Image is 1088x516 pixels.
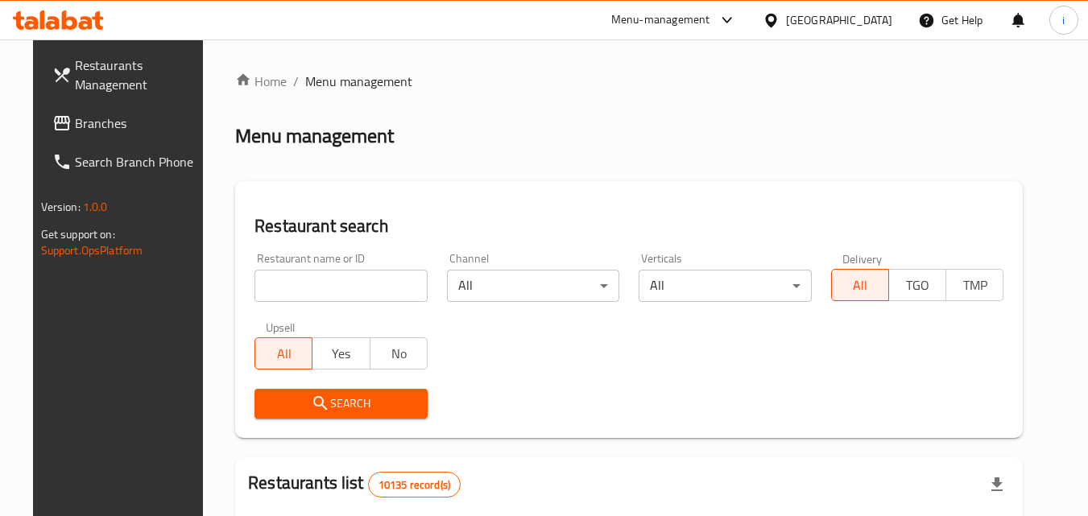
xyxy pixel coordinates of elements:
[75,56,202,94] span: Restaurants Management
[39,104,215,142] a: Branches
[370,337,428,369] button: No
[235,72,287,91] a: Home
[838,274,883,297] span: All
[266,321,296,332] label: Upsell
[41,196,81,217] span: Version:
[305,72,412,91] span: Menu management
[75,114,202,133] span: Branches
[293,72,299,91] li: /
[945,269,1003,301] button: TMP
[41,240,143,261] a: Support.OpsPlatform
[39,46,215,104] a: Restaurants Management
[611,10,710,30] div: Menu-management
[75,152,202,171] span: Search Branch Phone
[319,342,363,365] span: Yes
[312,337,370,369] button: Yes
[377,342,421,365] span: No
[41,224,115,245] span: Get support on:
[248,471,461,497] h2: Restaurants list
[39,142,215,181] a: Search Branch Phone
[888,269,946,301] button: TGO
[831,269,889,301] button: All
[254,270,428,302] input: Search for restaurant name or ID..
[896,274,940,297] span: TGO
[639,270,812,302] div: All
[953,274,997,297] span: TMP
[83,196,108,217] span: 1.0.0
[262,342,306,365] span: All
[368,472,461,497] div: Total records count
[235,72,1023,91] nav: breadcrumb
[786,11,892,29] div: [GEOGRAPHIC_DATA]
[369,477,460,493] span: 10135 record(s)
[254,214,1003,238] h2: Restaurant search
[447,270,620,302] div: All
[254,389,428,419] button: Search
[267,394,415,414] span: Search
[842,253,883,264] label: Delivery
[254,337,312,369] button: All
[1062,11,1065,29] span: i
[235,123,394,149] h2: Menu management
[978,465,1016,504] div: Export file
